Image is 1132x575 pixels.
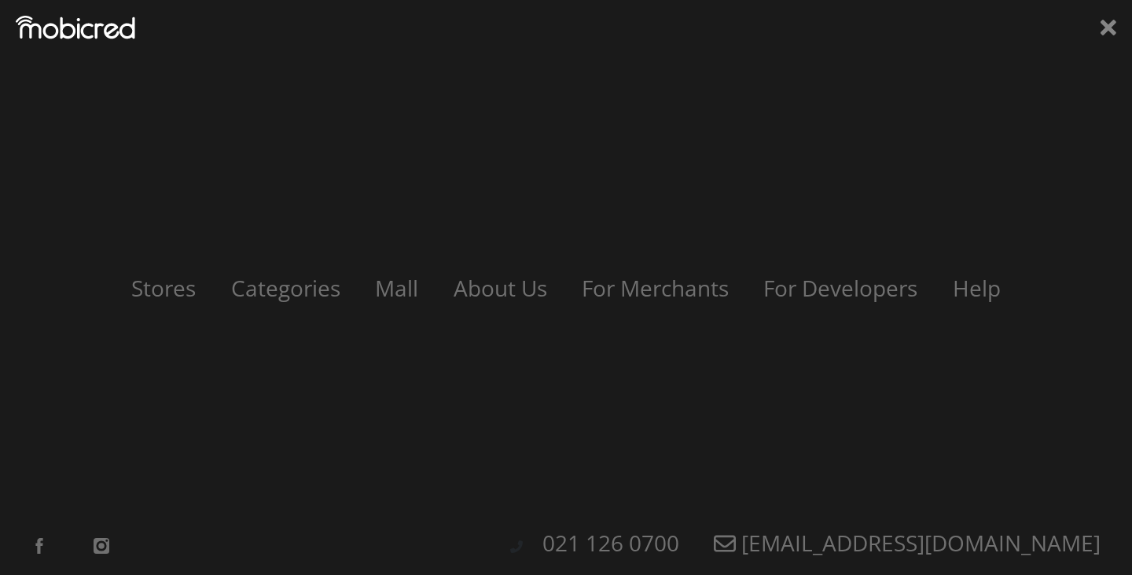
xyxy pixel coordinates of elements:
a: Help [937,273,1016,303]
a: Categories [215,273,356,303]
a: Mall [359,273,434,303]
a: For Developers [748,273,933,303]
a: Stores [116,273,211,303]
a: For Merchants [566,273,744,303]
img: Mobicred [16,16,135,39]
a: 021 126 0700 [527,528,695,558]
a: [EMAIL_ADDRESS][DOMAIN_NAME] [698,528,1116,558]
a: About Us [438,273,563,303]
